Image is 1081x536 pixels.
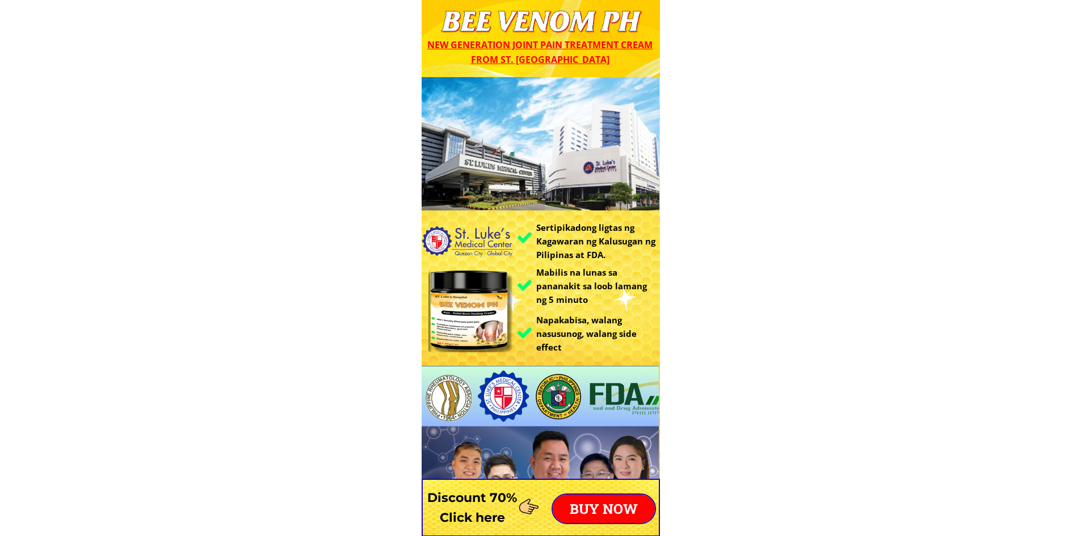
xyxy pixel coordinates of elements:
[427,39,653,66] span: New generation joint pain treatment cream from St. [GEOGRAPHIC_DATA]
[553,495,655,523] p: BUY NOW
[536,221,662,261] h3: Sertipikadong ligtas ng Kagawaran ng Kalusugan ng Pilipinas at FDA.
[536,313,659,354] h3: Napakabisa, walang nasusunog, walang side effect
[422,488,523,527] h3: Discount 70% Click here
[536,265,657,306] h3: Mabilis na lunas sa pananakit sa loob lamang ng 5 minuto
